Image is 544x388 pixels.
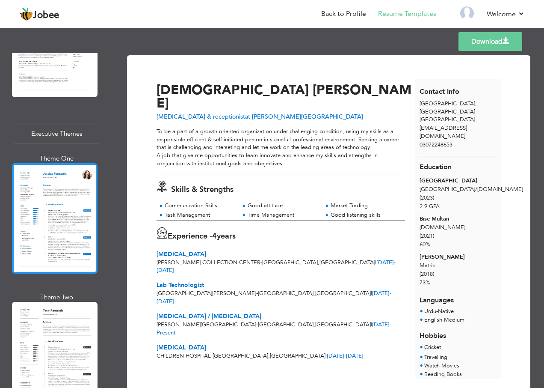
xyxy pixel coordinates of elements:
[157,321,256,328] span: [PERSON_NAME][GEOGRAPHIC_DATA]
[19,7,59,21] a: Jobee
[424,316,464,325] li: Medium
[458,32,522,51] a: Download
[256,321,258,328] span: -
[258,321,313,328] span: [GEOGRAPHIC_DATA]
[372,290,391,297] span: [DATE]
[157,290,391,305] span: [DATE]
[33,11,59,20] span: Jobee
[420,289,454,305] span: Languages
[157,312,261,320] span: [MEDICAL_DATA] / [MEDICAL_DATA]
[213,352,268,360] span: [GEOGRAPHIC_DATA]
[270,352,325,360] span: [GEOGRAPHIC_DATA]
[321,9,366,19] a: Back to Profile
[157,259,396,275] span: [DATE]
[424,307,436,315] span: Urdu
[157,81,411,112] span: [PERSON_NAME]
[157,281,204,289] span: Lab Technologist
[420,162,452,172] span: Education
[420,253,496,261] div: [PERSON_NAME]
[14,293,99,302] div: Theme Two
[420,87,459,96] span: Contact Info
[442,316,444,324] span: -
[420,331,446,340] span: Hobbies
[331,202,400,210] div: Market Trading
[424,370,462,378] span: Reading Books
[390,290,391,297] span: -
[424,316,442,324] span: English
[424,343,441,351] span: Cricket
[245,113,363,121] span: at [PERSON_NAME][GEOGRAPHIC_DATA]
[327,352,364,360] span: [DATE]
[157,128,405,167] div: To be a part of a growth oriented organization under challenging condition, using my skills as a ...
[315,321,371,328] span: [GEOGRAPHIC_DATA]
[371,290,372,297] span: |
[420,232,434,240] span: (2021)
[157,290,256,297] span: [GEOGRAPHIC_DATA][PERSON_NAME]
[420,224,465,231] span: [DOMAIN_NAME]
[157,321,391,337] span: Present
[371,321,372,328] span: |
[420,100,475,107] span: [GEOGRAPHIC_DATA]
[344,352,346,360] span: -
[165,211,234,219] div: Task Management
[420,116,475,123] span: [GEOGRAPHIC_DATA]
[171,184,234,195] span: Skills & Strengths
[378,9,436,19] a: Resume Templates
[248,211,317,219] div: Time Management
[157,81,309,99] span: [DEMOGRAPHIC_DATA]
[157,250,206,258] span: [MEDICAL_DATA]
[327,352,346,360] span: [DATE]
[157,259,260,266] span: [PERSON_NAME] Collection center
[420,177,496,185] div: [GEOGRAPHIC_DATA]
[258,290,313,297] span: [GEOGRAPHIC_DATA]
[260,259,262,266] span: -
[420,185,523,193] span: [GEOGRAPHIC_DATA] [DOMAIN_NAME]
[487,9,525,19] a: Welcome
[475,100,477,107] span: ,
[372,321,391,328] span: [DATE]
[268,352,270,360] span: ,
[325,352,327,360] span: |
[262,259,318,266] span: [GEOGRAPHIC_DATA]
[420,141,452,149] span: 03072248653
[165,202,234,210] div: Communication Skills
[168,231,212,242] span: Experience -
[420,270,434,278] span: (2018)
[211,352,213,360] span: -
[318,259,319,266] span: ,
[420,215,496,223] div: Bise Multan
[420,241,430,248] span: 60%
[420,203,440,210] span: 2.9 GPA
[424,362,459,370] span: Watch Movies
[420,194,434,202] span: (2023)
[460,6,474,20] img: Profile Img
[420,262,435,269] span: Matric
[436,307,438,315] span: -
[415,100,501,124] div: [GEOGRAPHIC_DATA]
[424,353,447,361] span: Travelling
[256,290,258,297] span: -
[475,185,477,193] span: /
[313,290,315,297] span: ,
[157,343,206,352] span: [MEDICAL_DATA]
[375,259,376,266] span: |
[331,211,400,219] div: Good listening skills
[424,307,454,316] li: Native
[390,321,391,328] span: -
[212,231,236,242] label: years
[212,231,217,242] span: 4
[319,259,375,266] span: [GEOGRAPHIC_DATA]
[248,202,317,210] div: Good attitude.
[420,124,467,140] span: [EMAIL_ADDRESS][DOMAIN_NAME]
[14,154,99,163] div: Theme One
[313,321,315,328] span: ,
[157,113,245,121] span: [MEDICAL_DATA] & receptionist
[376,259,396,266] span: [DATE]
[14,125,99,143] div: Executive Themes
[315,290,371,297] span: [GEOGRAPHIC_DATA]
[157,352,211,360] span: Children Hospital
[420,279,430,287] span: 73%
[394,259,396,266] span: -
[19,7,33,21] img: jobee.io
